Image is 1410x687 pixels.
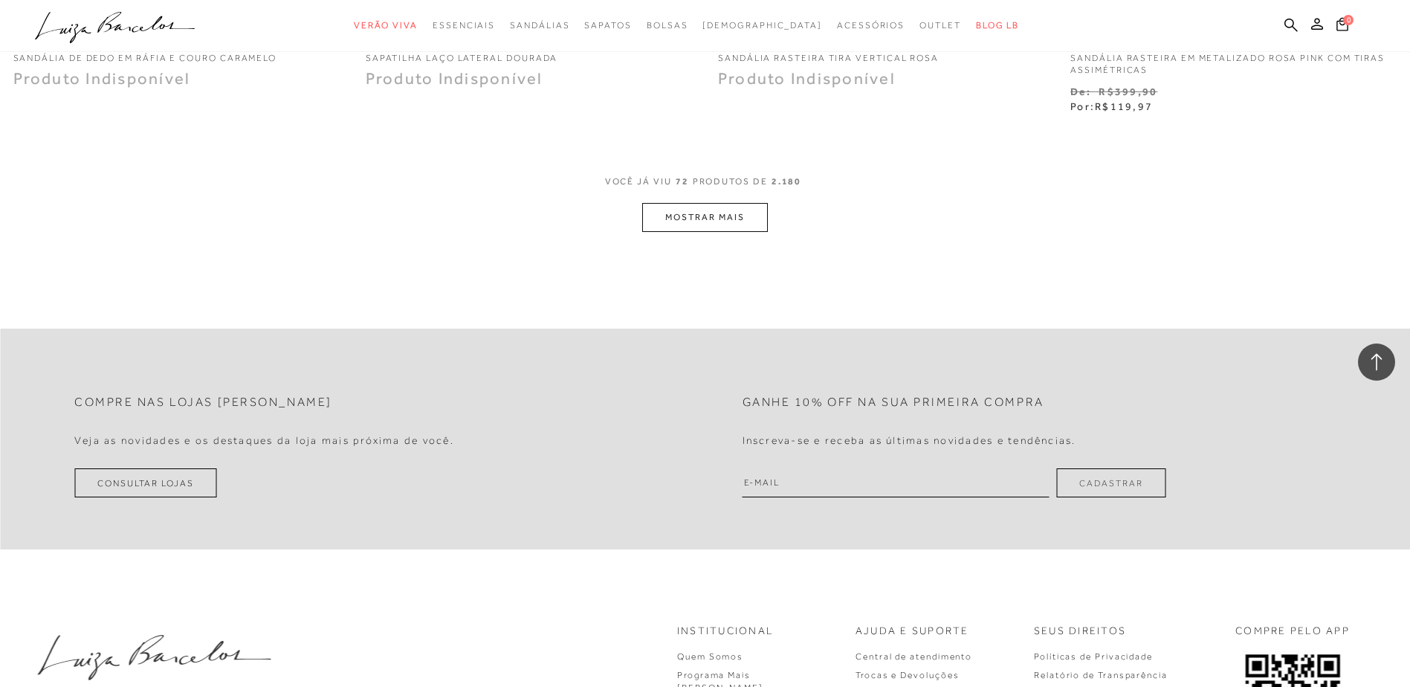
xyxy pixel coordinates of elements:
[1070,100,1153,112] span: Por:
[743,468,1050,497] input: E-mail
[718,69,896,88] span: Produto Indisponível
[355,43,703,65] a: Sapatilha laço lateral dourada
[354,12,418,39] a: categoryNavScreenReaderText
[702,12,822,39] a: noSubCategoriesText
[647,20,688,30] span: Bolsas
[837,12,905,39] a: categoryNavScreenReaderText
[837,20,905,30] span: Acessórios
[856,670,959,680] a: Trocas e Devoluções
[1332,16,1353,36] button: 0
[1056,468,1165,497] button: Cadastrar
[647,12,688,39] a: categoryNavScreenReaderText
[1343,15,1354,25] span: 0
[702,20,822,30] span: [DEMOGRAPHIC_DATA]
[743,396,1044,410] h2: Ganhe 10% off na sua primeira compra
[693,175,768,188] span: PRODUTOS DE
[1034,651,1153,662] a: Políticas de Privacidade
[354,20,418,30] span: Verão Viva
[677,651,743,662] a: Quem Somos
[1235,624,1350,639] p: COMPRE PELO APP
[584,12,631,39] a: categoryNavScreenReaderText
[1034,624,1126,639] p: Seus Direitos
[976,20,1019,30] span: BLOG LB
[1070,86,1091,97] small: De:
[366,69,543,88] span: Produto Indisponível
[510,20,569,30] span: Sandálias
[13,69,191,88] span: Produto Indisponível
[856,624,969,639] p: Ajuda e Suporte
[433,12,495,39] a: categoryNavScreenReaderText
[772,175,802,203] span: 2.180
[676,175,689,203] span: 72
[1099,86,1157,97] small: R$399,90
[743,434,1076,447] h4: Inscreva-se e receba as últimas novidades e tendências.
[584,20,631,30] span: Sapatos
[1095,100,1153,112] span: R$119,97
[433,20,495,30] span: Essenciais
[919,20,961,30] span: Outlet
[74,434,454,447] h4: Veja as novidades e os destaques da loja mais próxima de você.
[1059,43,1408,77] a: SANDÁLIA RASTEIRA EM METALIZADO ROSA PINK COM TIRAS ASSIMÉTRICAS
[677,624,774,639] p: Institucional
[74,468,217,497] a: Consultar Lojas
[2,43,351,65] a: SANDÁLIA DE DEDO EM RÁFIA E COURO CARAMELO
[74,396,332,410] h2: Compre nas lojas [PERSON_NAME]
[919,12,961,39] a: categoryNavScreenReaderText
[1034,670,1168,680] a: Relatório de Transparência
[642,203,767,232] button: MOSTRAR MAIS
[37,635,271,680] img: luiza-barcelos.png
[976,12,1019,39] a: BLOG LB
[510,12,569,39] a: categoryNavScreenReaderText
[856,651,972,662] a: Central de atendimento
[707,43,1055,65] a: Sandália rasteira tira vertical rosa
[605,175,672,188] span: VOCê JÁ VIU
